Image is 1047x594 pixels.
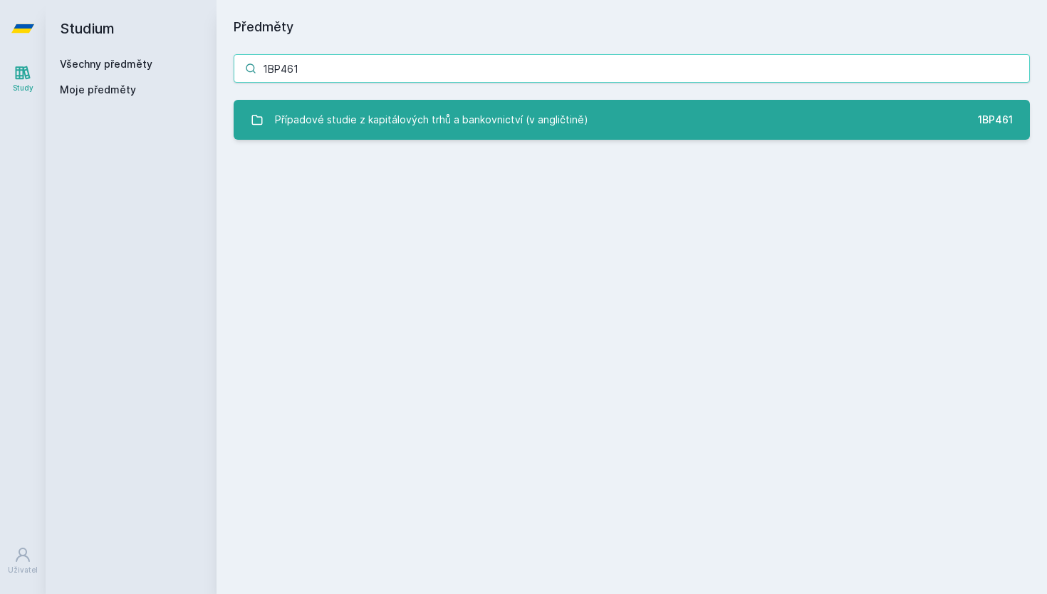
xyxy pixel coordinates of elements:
[978,113,1013,127] div: 1BP461
[234,100,1030,140] a: Případové studie z kapitálových trhů a bankovnictví (v angličtině) 1BP461
[234,17,1030,37] h1: Předměty
[60,58,152,70] a: Všechny předměty
[8,565,38,575] div: Uživatel
[275,106,588,134] div: Případové studie z kapitálových trhů a bankovnictví (v angličtině)
[3,539,43,583] a: Uživatel
[3,57,43,101] a: Study
[234,54,1030,83] input: Název nebo ident předmětu…
[60,83,136,97] span: Moje předměty
[13,83,33,93] div: Study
